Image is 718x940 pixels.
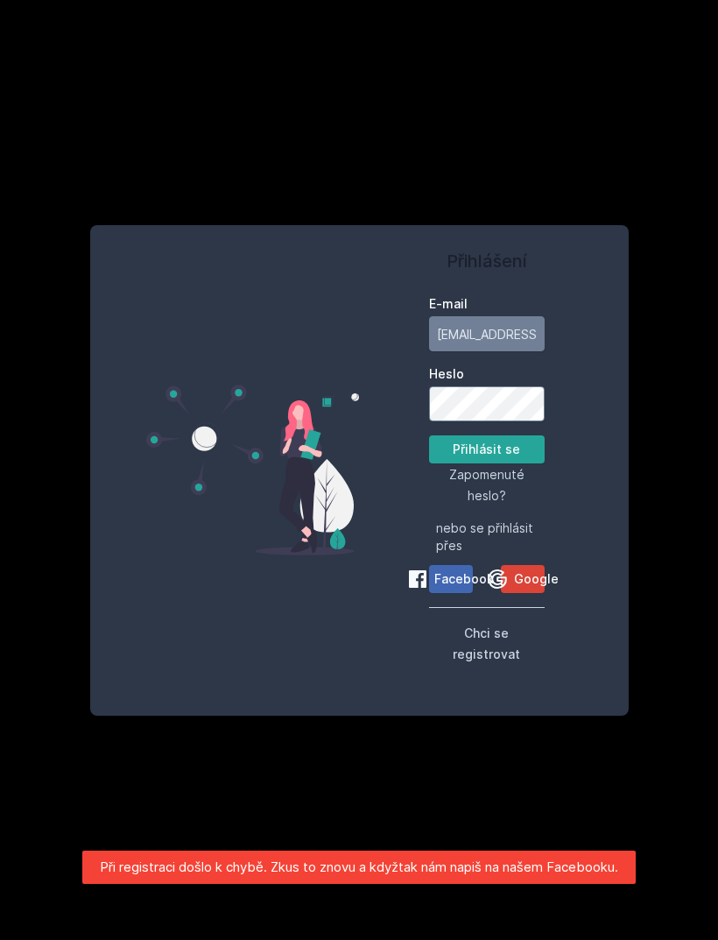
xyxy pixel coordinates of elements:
span: Chci se registrovat [453,625,520,661]
h1: Přihlášení [429,248,545,274]
div: Při registraci došlo k chybě. Zkus to znovu a kdyžtak nám napiš na našem Facebooku. [82,851,636,884]
span: nebo se přihlásit přes [436,519,538,555]
label: E-mail [429,295,545,313]
button: Google [501,565,545,593]
button: Facebook [429,565,473,593]
button: Přihlásit se [429,435,545,463]
label: Heslo [429,365,545,383]
span: Facebook [434,570,494,588]
button: Chci se registrovat [429,622,545,664]
input: Tvoje e-mailová adresa [429,316,545,351]
span: Google [514,570,559,588]
span: Zapomenuté heslo? [449,467,524,503]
